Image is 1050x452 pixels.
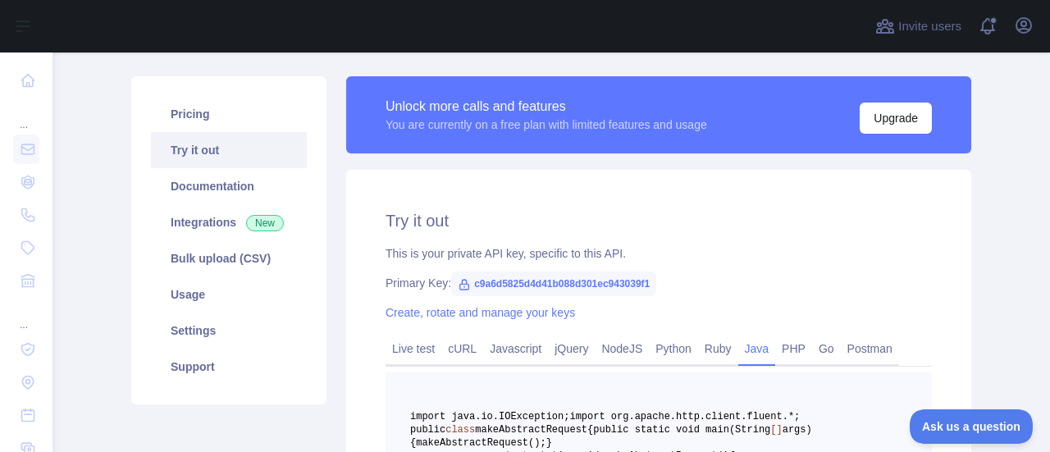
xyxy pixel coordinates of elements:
span: [] [770,424,782,436]
a: Support [151,349,307,385]
div: Unlock more calls and features [386,97,707,116]
span: New [246,215,284,231]
span: makeAbstractRequest [475,424,587,436]
span: AbstractRequest() [440,437,540,449]
div: This is your private API key, specific to this API. [386,245,932,262]
a: Python [649,336,698,362]
a: jQuery [548,336,595,362]
div: You are currently on a free plan with limited features and usage [386,116,707,133]
span: class [445,424,475,436]
a: Live test [386,336,441,362]
span: c9a6d5825d4d41b088d301ec943039f1 [451,272,656,296]
a: Go [812,336,841,362]
iframe: Toggle Customer Support [910,409,1034,444]
a: Documentation [151,168,307,204]
a: Bulk upload (CSV) [151,240,307,276]
a: Settings [151,313,307,349]
span: ; [540,437,546,449]
a: NodeJS [595,336,649,362]
button: Invite users [872,13,965,39]
span: import java.io.IOException; [410,411,569,422]
div: ... [13,98,39,131]
a: Integrations New [151,204,307,240]
a: Java [738,336,776,362]
span: } [546,437,552,449]
span: Invite users [898,17,961,36]
a: PHP [775,336,812,362]
span: public static void main(String [593,424,770,436]
h2: Try it out [386,209,932,232]
a: cURL [441,336,483,362]
span: make [416,437,440,449]
a: Pricing [151,96,307,132]
a: Usage [151,276,307,313]
div: ... [13,299,39,331]
a: Create, rotate and manage your keys [386,306,575,319]
span: { [587,424,593,436]
a: Postman [841,336,899,362]
span: public [410,424,445,436]
button: Upgrade [860,103,932,134]
a: Ruby [698,336,738,362]
a: Javascript [483,336,548,362]
span: import org.apache.http.client.fluent.*; [569,411,800,422]
a: Try it out [151,132,307,168]
div: Primary Key: [386,275,932,291]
